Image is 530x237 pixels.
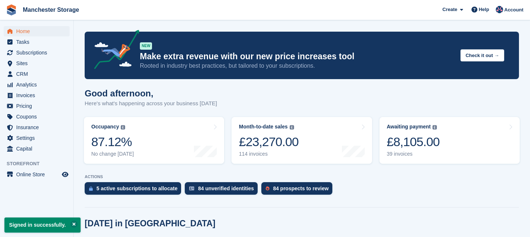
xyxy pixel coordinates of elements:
a: Month-to-date sales £23,270.00 114 invoices [232,117,372,164]
a: 84 prospects to review [261,182,336,198]
p: ACTIONS [85,174,519,179]
div: Month-to-date sales [239,124,287,130]
p: Rooted in industry best practices, but tailored to your subscriptions. [140,62,455,70]
a: menu [4,144,70,154]
span: Coupons [16,112,60,122]
span: Invoices [16,90,60,100]
button: Check it out → [460,49,504,61]
span: Storefront [7,160,73,167]
p: Here's what's happening across your business [DATE] [85,99,217,108]
a: menu [4,112,70,122]
a: menu [4,69,70,79]
div: 84 prospects to review [273,185,329,191]
img: price-adjustments-announcement-icon-8257ccfd72463d97f412b2fc003d46551f7dbcb40ab6d574587a9cd5c0d94... [88,30,139,72]
div: 87.12% [91,134,134,149]
span: Help [479,6,489,13]
div: 84 unverified identities [198,185,254,191]
a: menu [4,122,70,132]
span: Home [16,26,60,36]
p: Make extra revenue with our new price increases tool [140,51,455,62]
span: Capital [16,144,60,154]
div: Awaiting payment [387,124,431,130]
span: CRM [16,69,60,79]
span: Pricing [16,101,60,111]
div: NEW [140,42,152,50]
img: icon-info-grey-7440780725fd019a000dd9b08b2336e03edf1995a4989e88bcd33f0948082b44.svg [290,125,294,130]
span: Tasks [16,37,60,47]
h1: Good afternoon, [85,88,217,98]
div: Occupancy [91,124,119,130]
div: £23,270.00 [239,134,298,149]
span: Account [504,6,523,14]
a: menu [4,101,70,111]
span: Subscriptions [16,47,60,58]
img: icon-info-grey-7440780725fd019a000dd9b08b2336e03edf1995a4989e88bcd33f0948082b44.svg [121,125,125,130]
p: Signed in successfully. [4,217,81,233]
span: Sites [16,58,60,68]
a: menu [4,133,70,143]
a: Preview store [61,170,70,179]
a: 5 active subscriptions to allocate [85,182,185,198]
a: Awaiting payment £8,105.00 39 invoices [379,117,520,164]
img: prospect-51fa495bee0391a8d652442698ab0144808aea92771e9ea1ae160a38d050c398.svg [266,186,269,191]
img: icon-info-grey-7440780725fd019a000dd9b08b2336e03edf1995a4989e88bcd33f0948082b44.svg [432,125,437,130]
a: Occupancy 87.12% No change [DATE] [84,117,224,164]
span: Analytics [16,79,60,90]
img: active_subscription_to_allocate_icon-d502201f5373d7db506a760aba3b589e785aa758c864c3986d89f69b8ff3... [89,186,93,191]
a: menu [4,169,70,180]
span: Create [442,6,457,13]
span: Settings [16,133,60,143]
div: No change [DATE] [91,151,134,157]
h2: [DATE] in [GEOGRAPHIC_DATA] [85,219,215,229]
img: verify_identity-adf6edd0f0f0b5bbfe63781bf79b02c33cf7c696d77639b501bdc392416b5a36.svg [189,186,194,191]
span: Insurance [16,122,60,132]
a: menu [4,26,70,36]
div: £8,105.00 [387,134,440,149]
img: stora-icon-8386f47178a22dfd0bd8f6a31ec36ba5ce8667c1dd55bd0f319d3a0aa187defe.svg [6,4,17,15]
div: 5 active subscriptions to allocate [96,185,177,191]
div: 114 invoices [239,151,298,157]
span: Online Store [16,169,60,180]
a: menu [4,47,70,58]
div: 39 invoices [387,151,440,157]
a: menu [4,37,70,47]
a: menu [4,90,70,100]
a: menu [4,58,70,68]
a: menu [4,79,70,90]
a: 84 unverified identities [185,182,261,198]
a: Manchester Storage [20,4,82,16]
